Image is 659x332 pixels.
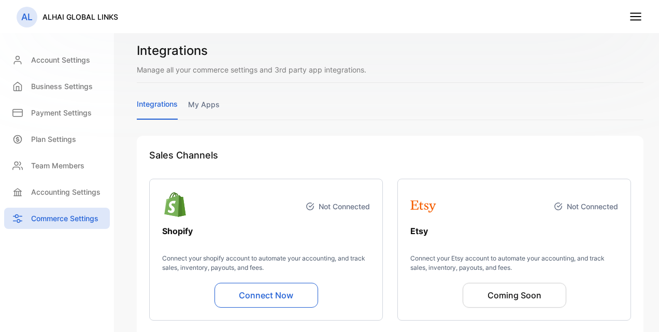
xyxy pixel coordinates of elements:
img: logo [162,192,188,218]
p: Account Settings [31,54,90,65]
p: Etsy [410,225,618,237]
p: Not Connected [567,201,618,212]
p: Commerce Settings [31,213,98,224]
p: Connect your Etsy account to automate your accounting, and track sales, inventory, payouts, and f... [410,254,618,272]
a: Accounting Settings [4,181,110,203]
a: Team Members [4,155,110,176]
a: my apps [188,99,220,119]
p: Shopify [162,225,370,237]
a: integrations [137,98,178,120]
p: Team Members [31,160,84,171]
p: Accounting Settings [31,186,101,197]
p: Plan Settings [31,134,76,145]
img: logo [410,192,436,218]
a: Account Settings [4,49,110,70]
p: Payment Settings [31,107,92,118]
button: Coming Soon [463,283,566,308]
a: Commerce Settings [4,208,110,229]
p: Manage all your commerce settings and 3rd party app integrations. [137,64,643,75]
p: Connect your shopify account to automate your accounting, and track sales, inventory, payouts, an... [162,254,370,272]
h1: Integrations [137,41,643,60]
p: AL [21,10,33,24]
a: Plan Settings [4,128,110,150]
button: Connect Now [214,283,318,308]
h2: Sales Channels [149,148,631,162]
p: Not Connected [319,201,370,212]
a: Payment Settings [4,102,110,123]
a: Business Settings [4,76,110,97]
p: Business Settings [31,81,93,92]
p: ALHAI GLOBAL LINKS [42,11,118,22]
